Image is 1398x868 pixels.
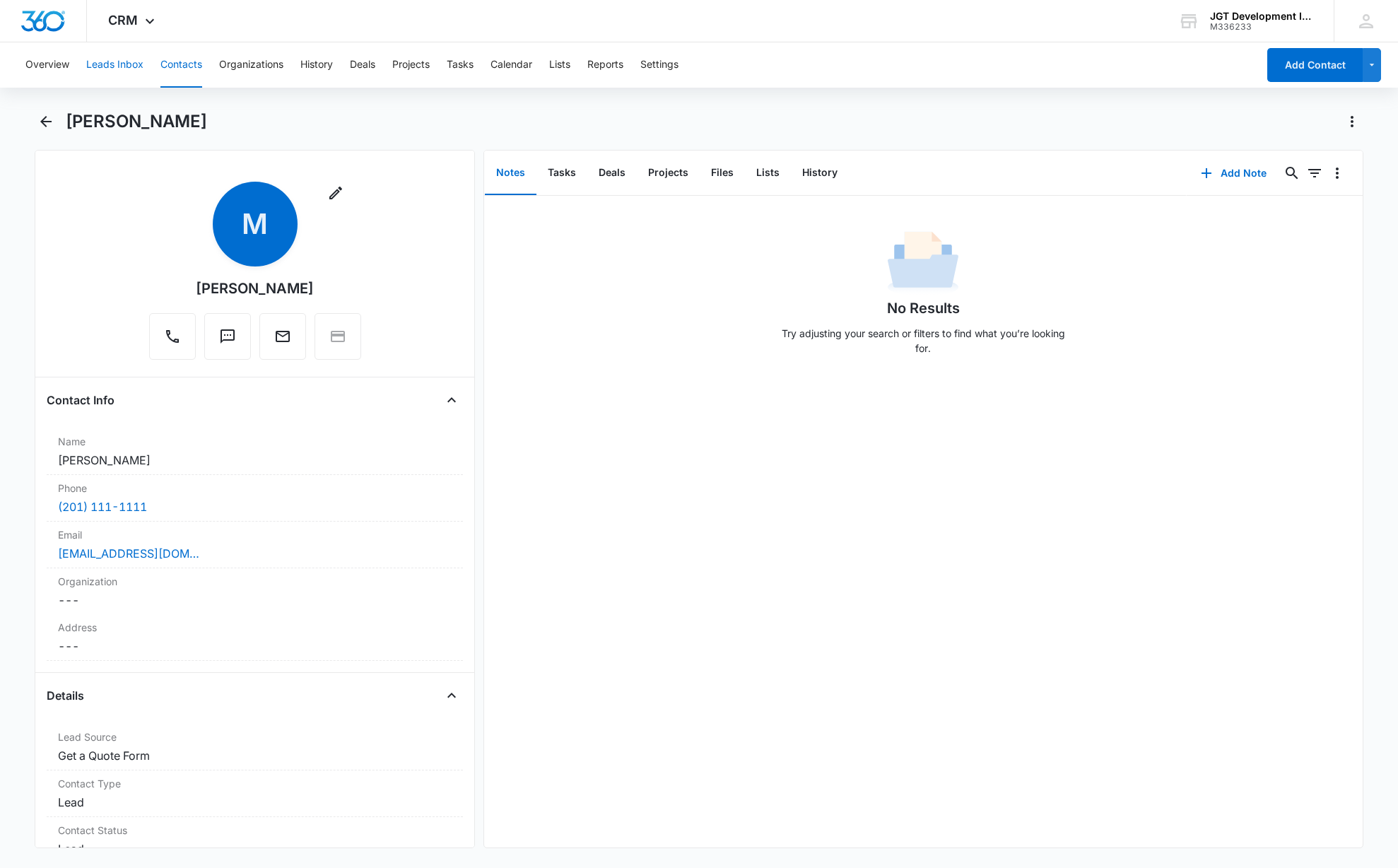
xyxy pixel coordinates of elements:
[887,298,960,319] h1: No Results
[213,182,298,266] span: M
[47,522,462,568] div: Email[EMAIL_ADDRESS][DOMAIN_NAME]
[745,151,791,195] button: Lists
[350,42,375,88] button: Deals
[300,42,333,88] button: History
[1267,48,1363,82] button: Add Contact
[58,729,451,744] label: Lead Source
[47,770,462,817] div: Contact TypeLead
[259,335,306,347] a: Email
[640,42,679,88] button: Settings
[440,389,463,411] button: Close
[58,620,451,635] label: Address
[47,568,462,614] div: Organization---
[149,335,196,347] a: Call
[58,592,451,609] dd: ---
[440,684,463,707] button: Close
[1210,11,1313,22] div: account name
[66,111,207,132] h1: [PERSON_NAME]
[108,13,138,28] span: CRM
[58,481,451,495] label: Phone
[58,638,451,655] dd: ---
[47,614,462,661] div: Address---
[86,42,143,88] button: Leads Inbox
[58,776,451,791] label: Contact Type
[47,392,114,409] h4: Contact Info
[47,428,462,475] div: Name[PERSON_NAME]
[549,42,570,88] button: Lists
[219,42,283,88] button: Organizations
[47,687,84,704] h4: Details
[25,42,69,88] button: Overview
[700,151,745,195] button: Files
[491,42,532,88] button: Calendar
[58,840,451,857] dd: Lead
[58,452,451,469] dd: [PERSON_NAME]
[536,151,587,195] button: Tasks
[35,110,57,133] button: Back
[47,724,462,770] div: Lead SourceGet a Quote Form
[1341,110,1363,133] button: Actions
[47,817,462,864] div: Contact StatusLead
[587,42,623,88] button: Reports
[791,151,849,195] button: History
[58,545,199,562] a: [EMAIL_ADDRESS][DOMAIN_NAME]
[58,574,451,589] label: Organization
[1210,22,1313,32] div: account id
[775,326,1071,356] p: Try adjusting your search or filters to find what you’re looking for.
[47,475,462,522] div: Phone(201) 111-1111
[447,42,474,88] button: Tasks
[888,227,958,298] img: No Data
[259,313,306,360] button: Email
[58,498,147,515] a: (201) 111-1111
[58,527,451,542] label: Email
[58,794,451,811] dd: Lead
[58,434,451,449] label: Name
[1187,156,1281,190] button: Add Note
[485,151,536,195] button: Notes
[204,313,251,360] button: Text
[1326,162,1349,184] button: Overflow Menu
[587,151,637,195] button: Deals
[196,278,314,299] div: [PERSON_NAME]
[204,335,251,347] a: Text
[149,313,196,360] button: Call
[1303,162,1326,184] button: Filters
[637,151,700,195] button: Projects
[58,747,451,764] dd: Get a Quote Form
[1281,162,1303,184] button: Search...
[58,823,451,838] label: Contact Status
[160,42,202,88] button: Contacts
[392,42,430,88] button: Projects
